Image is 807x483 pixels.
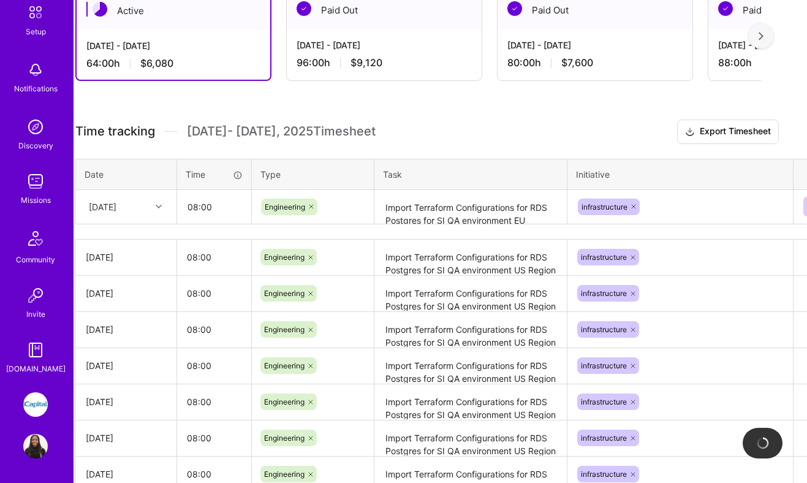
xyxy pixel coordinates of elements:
div: Initiative [576,168,784,181]
span: infrastructure [581,325,627,334]
div: Notifications [14,82,58,95]
textarea: Import Terraform Configurations for RDS Postgres for SI QA environment US Region [376,386,566,419]
span: Engineering [264,253,305,262]
img: Paid Out [507,1,522,16]
input: HH:MM [177,241,251,273]
div: [DATE] [86,323,167,336]
span: infrastructure [581,433,627,443]
textarea: Import Terraform Configurations for RDS Postgres for SI QA environment US Region [376,241,566,275]
img: iCapital: Building an Alternative Investment Marketplace [23,392,48,417]
img: User Avatar [23,434,48,458]
textarea: Import Terraform Configurations for RDS Postgres for SI QA environment US Region [376,422,566,455]
div: Missions [21,194,51,207]
span: [DATE] - [DATE] , 2025 Timesheet [187,124,376,139]
i: icon Download [685,126,695,139]
span: infrastructure [581,253,627,262]
textarea: Import Terraform Configurations for RDS Postgres for SI QA environment EU [GEOGRAPHIC_DATA] [376,191,566,224]
div: 80:00 h [507,56,683,69]
img: Active [93,2,107,17]
span: $9,120 [350,56,382,69]
i: icon Chevron [156,203,162,210]
div: [DATE] [86,251,167,264]
div: [DATE] [86,432,167,444]
img: guide book [23,338,48,362]
img: teamwork [23,169,48,194]
span: Engineering [265,202,305,211]
textarea: Import Terraform Configurations for RDS Postgres for SI QA environment US Region [376,313,566,347]
img: Community [21,224,50,253]
input: HH:MM [177,386,251,418]
button: Export Timesheet [677,120,779,144]
span: Engineering [264,361,305,370]
div: Community [16,253,55,266]
span: infrastructure [581,470,627,479]
img: right [759,32,763,40]
div: [DATE] - [DATE] [297,39,472,51]
th: Type [252,159,374,189]
input: HH:MM [177,277,251,310]
span: infrastructure [582,202,627,211]
a: User Avatar [20,434,51,458]
img: Invite [23,283,48,308]
div: [DATE] [89,200,116,213]
img: Paid Out [297,1,311,16]
img: discovery [23,115,48,139]
span: $6,080 [140,57,173,70]
div: [DATE] [86,287,167,300]
div: Time [186,168,243,181]
input: HH:MM [177,313,251,346]
span: Time tracking [75,124,155,139]
div: [DATE] [86,395,167,408]
span: infrastructure [581,397,627,406]
div: 96:00 h [297,56,472,69]
th: Date [76,159,177,189]
img: loading [756,436,770,450]
span: Engineering [264,470,305,479]
img: bell [23,58,48,82]
div: [DATE] - [DATE] [507,39,683,51]
div: Discovery [18,139,53,152]
a: iCapital: Building an Alternative Investment Marketplace [20,392,51,417]
div: [DOMAIN_NAME] [6,362,66,375]
input: HH:MM [177,422,251,454]
span: infrastructure [581,361,627,370]
span: infrastructure [581,289,627,298]
span: Engineering [264,325,305,334]
div: 64:00 h [86,57,260,70]
textarea: Import Terraform Configurations for RDS Postgres for SI QA environment US Region [376,349,566,383]
span: Engineering [264,289,305,298]
img: Paid Out [718,1,733,16]
textarea: Import Terraform Configurations for RDS Postgres for SI QA environment US Region [376,277,566,311]
span: Engineering [264,397,305,406]
span: $7,600 [561,56,593,69]
div: [DATE] [86,468,167,481]
div: Invite [26,308,45,321]
input: HH:MM [177,349,251,382]
div: [DATE] - [DATE] [86,39,260,52]
div: Setup [26,25,46,38]
span: Engineering [264,433,305,443]
input: HH:MM [178,191,251,223]
th: Task [374,159,567,189]
div: [DATE] [86,359,167,372]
